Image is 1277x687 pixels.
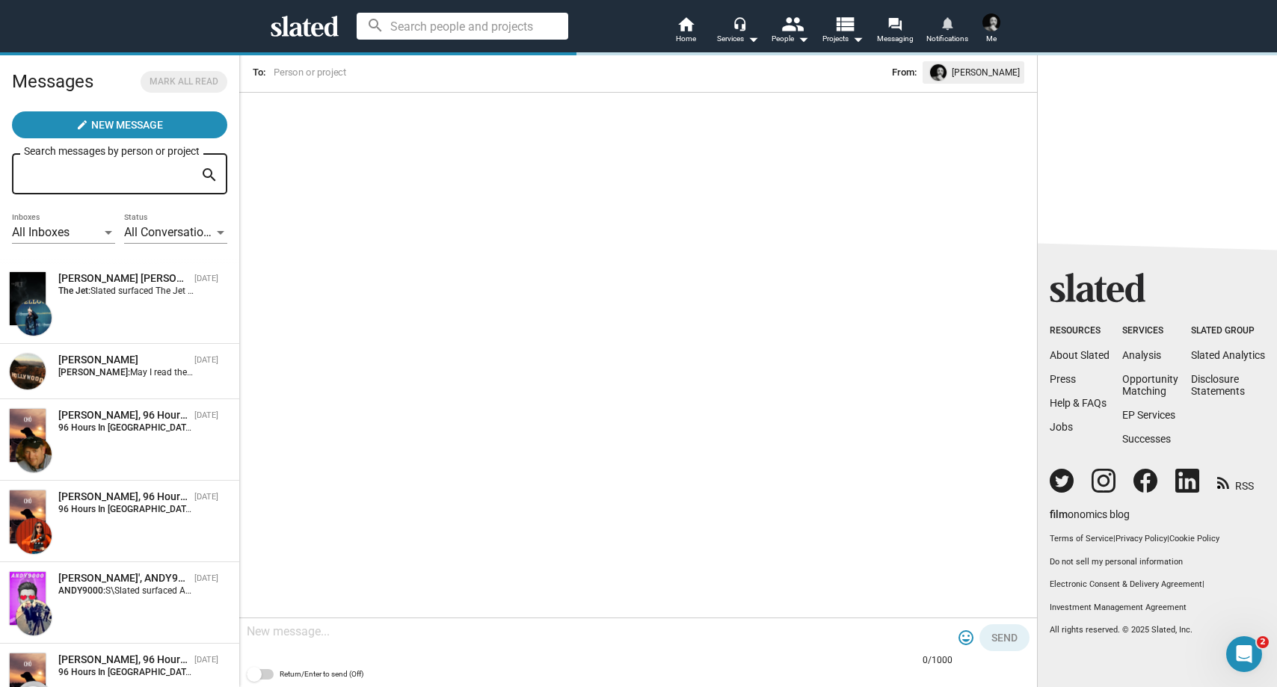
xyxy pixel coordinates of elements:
span: Me [986,30,997,48]
span: Home [676,30,696,48]
img: Jon Shaivitz [982,13,1000,31]
a: Investment Management Agreement [1050,603,1265,614]
mat-icon: create [76,119,88,131]
mat-icon: forum [887,16,902,31]
strong: ANDY9000: [58,585,105,596]
div: Anna Williams, 96 Hours In Vietnam [58,653,188,667]
a: Home [659,15,712,48]
span: | [1113,534,1116,543]
time: [DATE] [194,410,218,420]
strong: [PERSON_NAME]: [58,367,130,378]
a: Successes [1122,433,1171,445]
img: Randall Miller [16,437,52,472]
a: Electronic Consent & Delivery Agreement [1050,579,1202,589]
a: Notifications [921,15,973,48]
a: filmonomics blog [1050,496,1130,522]
a: OpportunityMatching [1122,373,1178,397]
div: People [772,30,809,48]
input: Person or project [271,65,618,80]
div: Ralph Lemorande [58,353,188,367]
span: 2 [1257,636,1269,648]
time: [DATE] [194,655,218,665]
span: Return/Enter to send (Off) [280,665,363,683]
strong: The Jet: [58,286,90,296]
a: Messaging [869,15,921,48]
span: Slated surfaced The Jet as a match for my Producer interest. I would love to share my background ... [90,286,719,296]
a: About Slated [1050,349,1110,361]
button: Do not sell my personal information [1050,557,1265,568]
a: Slated Analytics [1191,349,1265,361]
img: Lovelyn Rose [16,518,52,554]
img: Ralph Lemorande [10,354,46,389]
div: Slated Group [1191,325,1265,337]
span: Messaging [877,30,914,48]
iframe: Intercom live chat [1226,636,1262,672]
strong: 96 Hours In [GEOGRAPHIC_DATA]: [58,504,196,514]
mat-icon: arrow_drop_down [849,30,867,48]
time: [DATE] [194,492,218,502]
strong: 96 Hours In [GEOGRAPHIC_DATA]: [58,422,196,433]
button: People [764,15,816,48]
mat-icon: headset_mic [733,16,746,30]
span: Projects [822,30,864,48]
span: All Conversations [124,225,216,239]
button: New Message [12,111,227,138]
a: Press [1050,373,1076,385]
div: Ricardo Jacques Gale', ANDY9000 [58,571,188,585]
img: ANDY9000 [10,572,46,625]
p: All rights reserved. © 2025 Slated, Inc. [1050,625,1265,636]
span: Notifications [926,30,968,48]
span: Mark all read [150,74,218,90]
div: Lovelyn Rose, 96 Hours In Vietnam [58,490,188,504]
button: Projects [816,15,869,48]
span: All Inboxes [12,225,70,239]
a: DisclosureStatements [1191,373,1245,397]
a: Privacy Policy [1116,534,1167,543]
span: From: [892,64,917,81]
span: [PERSON_NAME] [952,64,1020,81]
mat-icon: notifications [940,16,954,30]
img: Ricardo Jacques Gale' [16,600,52,635]
time: [DATE] [194,355,218,365]
span: Send [991,624,1018,651]
strong: 96 Hours In [GEOGRAPHIC_DATA]: [58,667,196,677]
a: Jobs [1050,421,1073,433]
input: Search people and projects [357,13,568,40]
mat-icon: arrow_drop_down [744,30,762,48]
span: | [1167,534,1169,543]
div: Resources [1050,325,1110,337]
button: Jon ShaivitzMe [973,10,1009,49]
mat-icon: people [781,13,803,34]
span: To: [253,67,265,78]
mat-icon: view_list [834,13,855,34]
img: 96 Hours In Vietnam [10,409,46,462]
img: undefined [930,64,947,81]
button: Services [712,15,764,48]
a: Terms of Service [1050,534,1113,543]
span: S\Slated surfaced ANDY9000 as a match for my Cinematography interest. I would love to share my ba... [105,585,860,596]
time: [DATE] [194,573,218,583]
button: Send [979,624,1030,651]
span: New Message [91,111,163,138]
span: May I read the Cho script? [130,367,235,378]
a: EP Services [1122,409,1175,421]
div: Services [717,30,759,48]
a: RSS [1217,470,1254,493]
h2: Messages [12,64,93,99]
a: Analysis [1122,349,1161,361]
time: [DATE] [194,274,218,283]
button: Mark all read [141,71,227,93]
div: Randall Miller, 96 Hours In Vietnam [58,408,188,422]
a: Help & FAQs [1050,397,1107,409]
img: Weston Scott Higgins [16,300,52,336]
span: film [1050,508,1068,520]
span: | [1202,579,1204,589]
mat-icon: arrow_drop_down [794,30,812,48]
mat-icon: search [200,164,218,187]
div: Weston Scott Higgins, The Jet [58,271,188,286]
img: The Jet [10,272,46,325]
mat-icon: home [677,15,695,33]
a: Cookie Policy [1169,534,1219,543]
mat-hint: 0/1000 [923,655,953,667]
img: 96 Hours In Vietnam [10,490,46,543]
